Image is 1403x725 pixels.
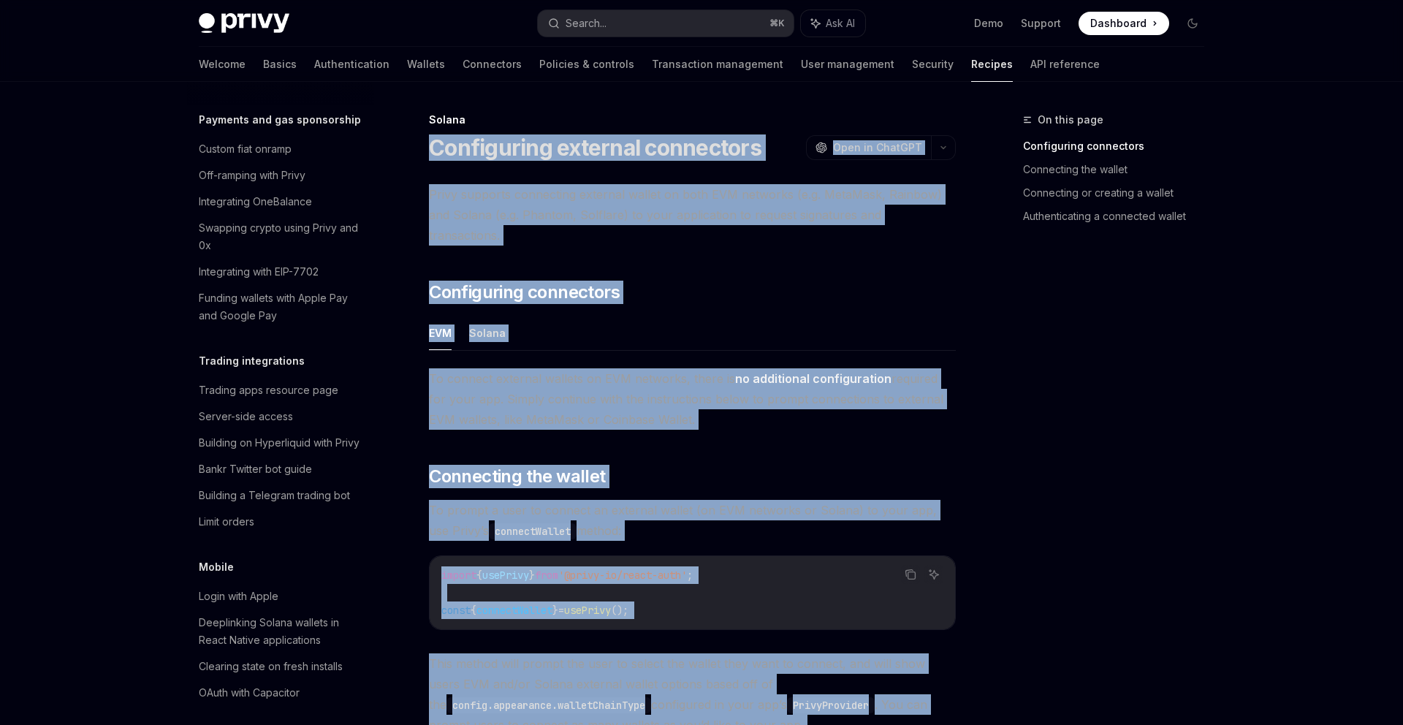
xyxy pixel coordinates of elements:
div: Custom fiat onramp [199,140,292,158]
span: ; [687,569,693,582]
code: connectWallet [489,523,577,539]
span: To connect external wallets on EVM networks, there is required for your app. Simply continue with... [429,368,956,430]
span: Configuring connectors [429,281,620,304]
a: Configuring connectors [1023,134,1216,158]
span: On this page [1038,111,1103,129]
span: Open in ChatGPT [833,140,922,155]
div: Limit orders [199,513,254,531]
a: Wallets [407,47,445,82]
a: Integrating OneBalance [187,189,374,215]
div: Swapping crypto using Privy and 0x [199,219,365,254]
span: usePrivy [482,569,529,582]
a: Trading apps resource page [187,377,374,403]
a: Integrating with EIP-7702 [187,259,374,285]
a: Login with Apple [187,583,374,610]
a: Welcome [199,47,246,82]
span: (); [611,604,628,617]
img: dark logo [199,13,289,34]
a: Policies & controls [539,47,634,82]
span: Ask AI [826,16,855,31]
a: Off-ramping with Privy [187,162,374,189]
span: from [535,569,558,582]
span: connectWallet [476,604,552,617]
button: Open in ChatGPT [806,135,931,160]
span: { [471,604,476,617]
a: Deeplinking Solana wallets in React Native applications [187,610,374,653]
code: PrivyProvider [787,697,875,713]
div: Integrating OneBalance [199,193,312,210]
button: Toggle dark mode [1181,12,1204,35]
a: Recipes [971,47,1013,82]
div: Deeplinking Solana wallets in React Native applications [199,614,365,649]
a: Authenticating a connected wallet [1023,205,1216,228]
a: Connectors [463,47,522,82]
div: Funding wallets with Apple Pay and Google Pay [199,289,365,324]
button: Ask AI [801,10,865,37]
h5: Mobile [199,558,234,576]
a: OAuth with Capacitor [187,680,374,706]
a: Server-side access [187,403,374,430]
div: Clearing state on fresh installs [199,658,343,675]
a: Transaction management [652,47,783,82]
div: Bankr Twitter bot guide [199,460,312,478]
span: '@privy-io/react-auth' [558,569,687,582]
button: Ask AI [924,565,943,584]
span: usePrivy [564,604,611,617]
span: const [441,604,471,617]
div: Search... [566,15,607,32]
div: Off-ramping with Privy [199,167,305,184]
button: Copy the contents from the code block [901,565,920,584]
a: Authentication [314,47,389,82]
div: Login with Apple [199,588,278,605]
a: Demo [974,16,1003,31]
h5: Trading integrations [199,352,305,370]
div: Server-side access [199,408,293,425]
span: } [529,569,535,582]
h5: Payments and gas sponsorship [199,111,361,129]
button: Solana [469,316,506,350]
span: = [558,604,564,617]
span: } [552,604,558,617]
a: Building a Telegram trading bot [187,482,374,509]
div: Building a Telegram trading bot [199,487,350,504]
span: Connecting the wallet [429,465,605,488]
span: Dashboard [1090,16,1147,31]
div: Trading apps resource page [199,382,338,399]
a: Basics [263,47,297,82]
button: Search...⌘K [538,10,794,37]
a: Limit orders [187,509,374,535]
a: User management [801,47,894,82]
a: Custom fiat onramp [187,136,374,162]
strong: no additional configuration [735,371,891,386]
code: config.appearance.walletChainType [446,697,651,713]
a: Dashboard [1079,12,1169,35]
a: Support [1021,16,1061,31]
span: To prompt a user to connect an external wallet (on EVM networks or Solana) to your app, use Privy... [429,500,956,541]
span: import [441,569,476,582]
div: OAuth with Capacitor [199,684,300,702]
span: { [476,569,482,582]
a: Connecting or creating a wallet [1023,181,1216,205]
button: EVM [429,316,452,350]
div: Building on Hyperliquid with Privy [199,434,360,452]
a: Funding wallets with Apple Pay and Google Pay [187,285,374,329]
a: Bankr Twitter bot guide [187,456,374,482]
h1: Configuring external connectors [429,134,761,161]
span: Privy supports connecting external wallet on both EVM networks (e.g. MetaMask, Rainbow) and Solan... [429,184,956,246]
div: Solana [429,113,956,127]
a: Connecting the wallet [1023,158,1216,181]
a: Building on Hyperliquid with Privy [187,430,374,456]
a: Swapping crypto using Privy and 0x [187,215,374,259]
a: Clearing state on fresh installs [187,653,374,680]
span: ⌘ K [769,18,785,29]
a: API reference [1030,47,1100,82]
div: Integrating with EIP-7702 [199,263,319,281]
a: Security [912,47,954,82]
